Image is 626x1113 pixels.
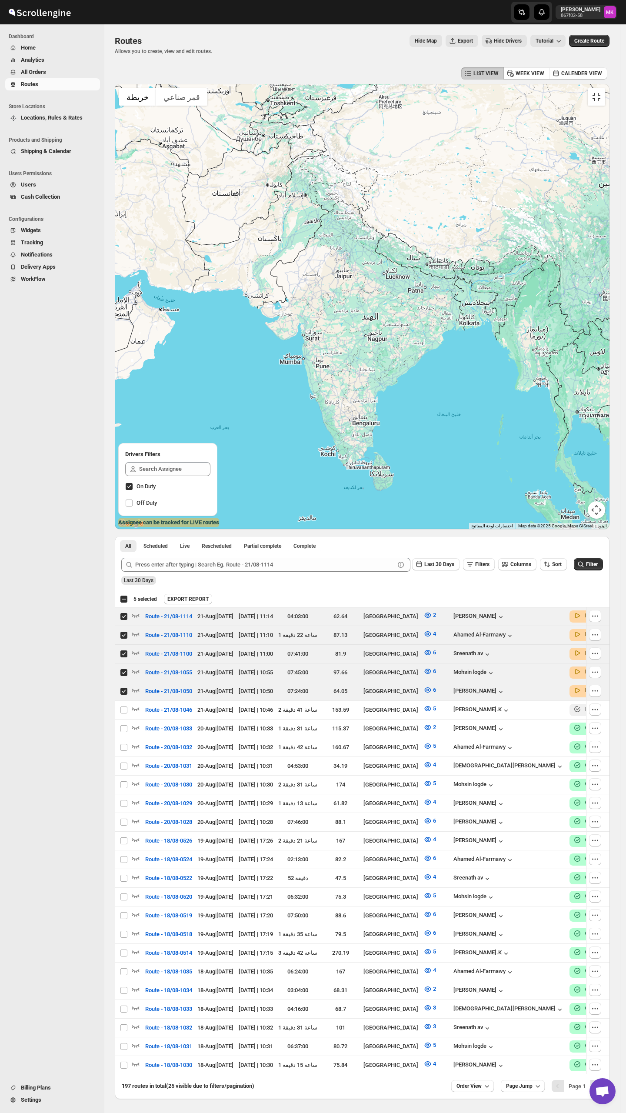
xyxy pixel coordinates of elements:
span: 2 [433,986,436,992]
span: 4 [433,1060,436,1067]
button: COMPLETE [573,1060,613,1069]
button: Route - 21/08-1055 [140,666,197,680]
button: COMPLETE [573,948,613,956]
button: LIVE [573,611,596,620]
button: Route - 18/08-0522 [140,871,197,885]
button: Route - 18/08-1035 [140,965,197,979]
span: 4 [433,873,436,880]
button: اختصارات لوحة المفاتيح [471,523,513,529]
b: COMPLETE [585,837,613,843]
button: Route - 20/08-1029 [140,796,197,810]
button: [PERSON_NAME] [453,687,505,696]
span: Products and Shipping [9,137,100,143]
button: Home [5,42,100,54]
div: [PERSON_NAME] [453,725,505,733]
button: LIVE [573,630,596,639]
button: [PERSON_NAME] [453,800,505,808]
b: LIVE [585,650,596,656]
b: LIVE [585,669,596,675]
button: Page Jump [501,1080,545,1092]
span: Filter [586,561,598,567]
span: Map data ©2025 Google, Mapa GISrael [518,523,593,528]
button: Hide Drivers [482,35,527,47]
img: ScrollEngine [7,1,72,23]
button: LIVE [573,686,596,695]
button: Route - 18/08-1033 [140,1002,197,1016]
span: WEEK VIEW [516,70,544,77]
button: Route - 18/08-1031 [140,1040,197,1053]
button: WEEK VIEW [503,67,549,80]
button: COMPLETE [573,1023,613,1031]
button: [DEMOGRAPHIC_DATA][PERSON_NAME] [453,1005,564,1014]
span: Rescheduled [202,543,232,550]
button: Routes [5,78,100,90]
b: COMPLETE [585,818,613,824]
button: Route - 20/08-1031 [140,759,197,773]
b: COMPLETE [585,800,613,806]
button: Ahamed Al-Farmawy [453,743,514,752]
span: 5 [433,780,436,786]
button: Sreenath av [453,650,492,659]
span: Route - 21/08-1114 [145,612,192,621]
span: Off Duty [137,500,157,506]
b: COMPLETE [585,893,613,899]
span: Route - 20/08-1033 [145,724,192,733]
span: 5 [433,892,436,899]
span: Route - 18/08-1033 [145,1005,192,1013]
span: Route - 18/08-1031 [145,1042,192,1051]
button: عرض خريطة الشارع [119,88,156,106]
span: All [125,543,131,550]
div: Mohsin logde [453,781,495,790]
button: [PERSON_NAME] [453,1061,505,1070]
button: 6 [418,907,441,921]
span: LIST VIEW [473,70,499,77]
button: 5 [418,945,441,959]
span: Route - 20/08-1029 [145,799,192,808]
button: Users [5,179,100,191]
button: COMPLETE [573,1004,613,1013]
div: [PERSON_NAME] [453,613,505,621]
button: Ahamed Al-Farmawy [453,631,514,640]
span: 2 [433,724,436,730]
button: 3 [418,1020,441,1033]
span: Mostafa Khalifa [604,6,616,18]
button: Sreenath av [453,1024,492,1033]
span: Export [458,37,473,44]
span: Partial complete [244,543,281,550]
button: [DEMOGRAPHIC_DATA][PERSON_NAME] [453,762,564,771]
button: Ahamed Al-Farmawy [453,856,514,864]
span: Route - 18/08-1035 [145,967,192,976]
img: Google [117,518,146,529]
div: [PERSON_NAME].K [453,949,510,958]
b: COMPLETE [585,1043,613,1049]
button: COMPLETE [573,966,613,975]
span: Route - 18/08-1030 [145,1061,192,1070]
button: Filters [463,558,495,570]
button: [PERSON_NAME] [453,818,505,827]
button: COMPLETE [573,780,613,788]
button: Sort [540,558,567,570]
button: Order View [451,1080,494,1092]
div: [PERSON_NAME].K [453,706,510,715]
button: LIVE [573,667,596,676]
button: Mohsin logde [453,893,495,902]
button: Route - 18/08-0520 [140,890,197,904]
b: COMPLETE [585,725,613,731]
span: Route - 21/08-1055 [145,668,192,677]
button: 5 [418,1038,441,1052]
button: All routes [120,540,137,552]
span: 6 [433,668,436,674]
span: 6 [433,855,436,861]
span: Columns [510,561,531,567]
span: Dashboard [9,33,100,40]
div: Sreenath av [453,874,492,883]
span: Widgets [21,227,41,233]
button: Tutorial [530,35,566,47]
span: Route - 18/08-0524 [145,855,192,864]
